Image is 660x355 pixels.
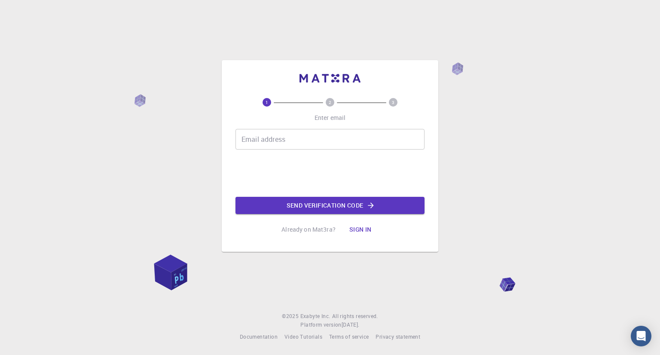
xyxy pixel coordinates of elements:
[235,197,425,214] button: Send verification code
[266,99,268,105] text: 1
[284,333,322,341] a: Video Tutorials
[300,312,330,321] a: Exabyte Inc.
[392,99,394,105] text: 3
[240,333,278,340] span: Documentation
[376,333,420,341] a: Privacy statement
[342,321,360,329] a: [DATE].
[300,312,330,319] span: Exabyte Inc.
[332,312,378,321] span: All rights reserved.
[282,312,300,321] span: © 2025
[329,99,331,105] text: 2
[281,225,336,234] p: Already on Mat3ra?
[284,333,322,340] span: Video Tutorials
[240,333,278,341] a: Documentation
[631,326,651,346] div: Open Intercom Messenger
[315,113,346,122] p: Enter email
[342,221,379,238] button: Sign in
[342,321,360,328] span: [DATE] .
[329,333,369,341] a: Terms of service
[329,333,369,340] span: Terms of service
[300,321,341,329] span: Platform version
[265,156,395,190] iframe: reCAPTCHA
[376,333,420,340] span: Privacy statement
